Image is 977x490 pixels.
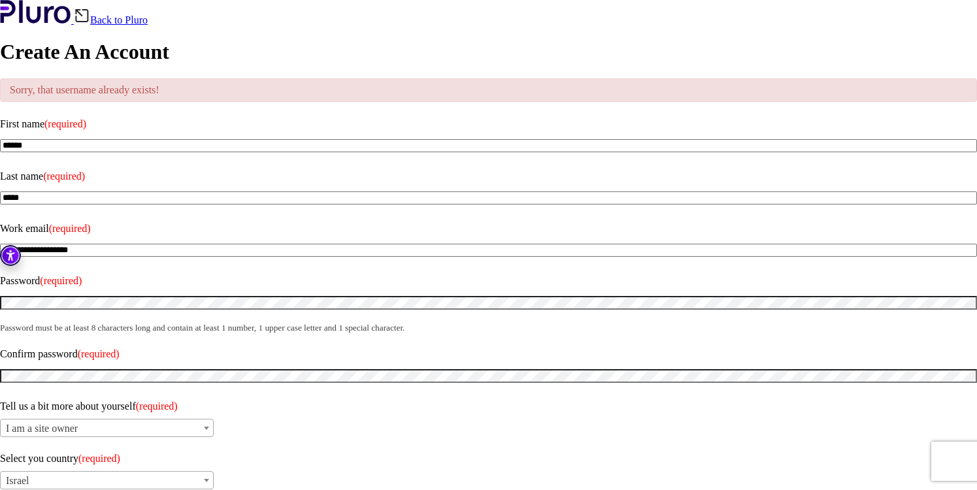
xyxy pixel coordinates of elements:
span: (required) [40,275,82,286]
span: (required) [44,118,86,129]
img: Back icon [74,8,90,24]
span: (required) [78,348,120,359]
span: (required) [136,400,178,412]
span: Israel [1,472,213,490]
span: I am a site owner [1,419,213,438]
p: Sorry, that username already exists! [10,84,953,96]
span: (required) [49,223,91,234]
span: (required) [78,453,120,464]
a: Back to Pluro [74,14,148,25]
span: (required) [43,171,85,182]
